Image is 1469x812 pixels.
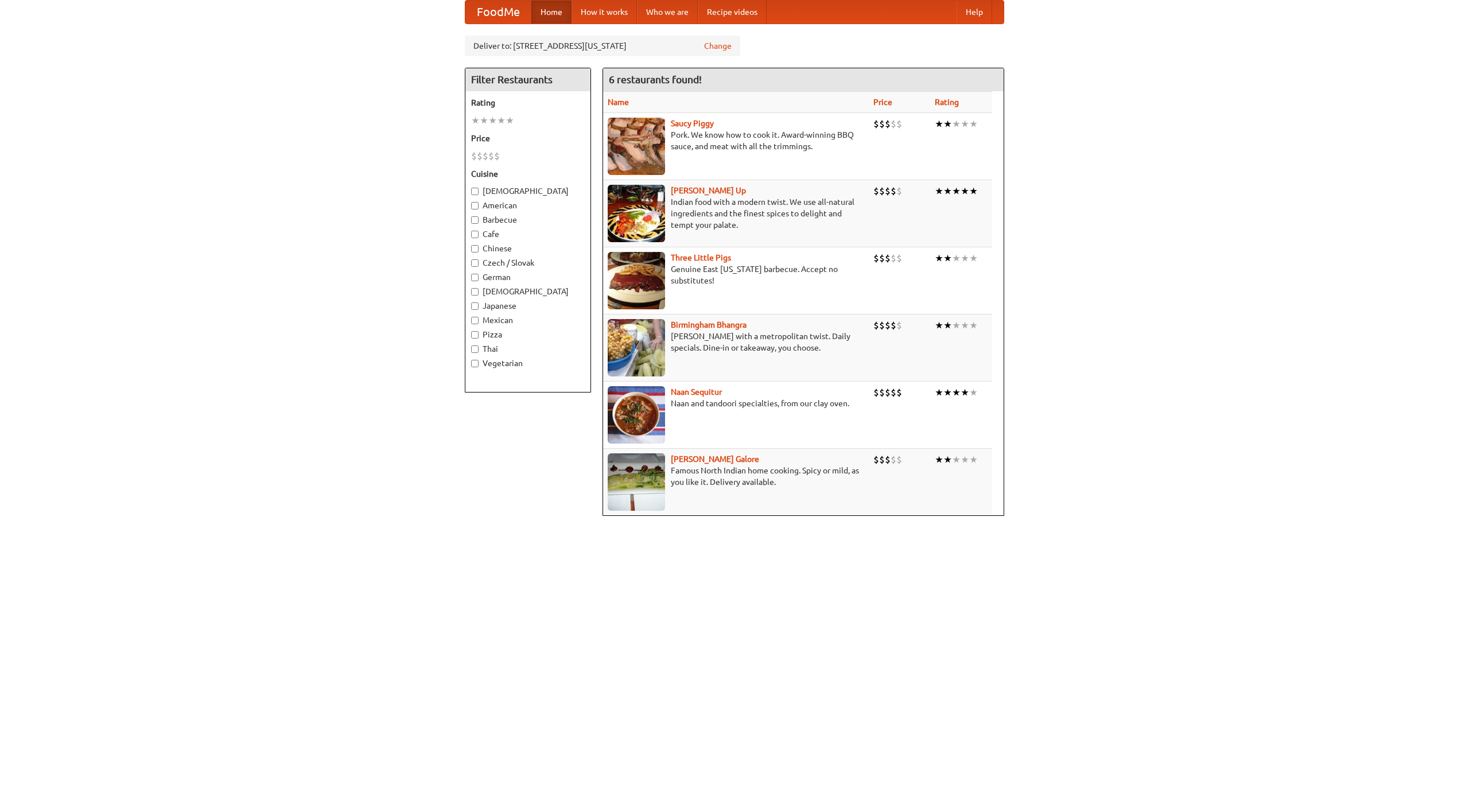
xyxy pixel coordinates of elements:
[873,185,879,197] li: $
[885,185,891,197] li: $
[885,252,891,265] li: $
[671,320,747,329] a: Birmingham Bhangra
[961,252,969,265] li: ★
[961,185,969,197] li: ★
[935,185,943,197] li: ★
[952,185,961,197] li: ★
[943,319,952,332] li: ★
[471,243,585,254] label: Chinese
[477,150,483,162] li: $
[480,114,488,127] li: ★
[969,319,978,332] li: ★
[952,118,961,130] li: ★
[671,119,714,128] a: Saucy Piggy
[935,98,959,107] a: Rating
[896,118,902,130] li: $
[471,231,479,238] input: Cafe
[471,300,585,312] label: Japanese
[957,1,992,24] a: Help
[952,319,961,332] li: ★
[935,252,943,265] li: ★
[969,386,978,399] li: ★
[943,252,952,265] li: ★
[952,252,961,265] li: ★
[471,150,477,162] li: $
[471,302,479,310] input: Japanese
[891,252,896,265] li: $
[896,319,902,332] li: $
[891,453,896,466] li: $
[969,185,978,197] li: ★
[879,453,885,466] li: $
[896,252,902,265] li: $
[471,200,585,211] label: American
[608,118,665,175] img: saucy.jpg
[608,465,864,488] p: Famous North Indian home cooking. Spicy or mild, as you like it. Delivery available.
[671,387,722,397] a: Naan Sequitur
[873,98,892,107] a: Price
[471,97,585,108] h5: Rating
[952,453,961,466] li: ★
[952,386,961,399] li: ★
[969,252,978,265] li: ★
[465,68,590,91] h4: Filter Restaurants
[471,288,479,296] input: [DEMOGRAPHIC_DATA]
[531,1,572,24] a: Home
[471,358,585,369] label: Vegetarian
[608,129,864,152] p: Pork. We know how to cook it. Award-winning BBQ sauce, and meat with all the trimmings.
[873,252,879,265] li: $
[961,386,969,399] li: ★
[471,286,585,297] label: [DEMOGRAPHIC_DATA]
[608,263,864,286] p: Genuine East [US_STATE] barbecue. Accept no substitutes!
[891,185,896,197] li: $
[471,274,479,281] input: German
[885,319,891,332] li: $
[961,319,969,332] li: ★
[494,150,500,162] li: $
[885,118,891,130] li: $
[465,1,531,24] a: FoodMe
[471,314,585,326] label: Mexican
[488,114,497,127] li: ★
[885,453,891,466] li: $
[471,245,479,252] input: Chinese
[608,252,665,309] img: littlepigs.jpg
[637,1,698,24] a: Who we are
[608,398,864,409] p: Naan and tandoori specialties, from our clay oven.
[608,185,665,242] img: curryup.jpg
[608,319,665,376] img: bhangra.jpg
[885,386,891,399] li: $
[935,319,943,332] li: ★
[879,118,885,130] li: $
[471,216,479,224] input: Barbecue
[471,202,479,209] input: American
[961,118,969,130] li: ★
[471,168,585,180] h5: Cuisine
[471,257,585,269] label: Czech / Slovak
[879,319,885,332] li: $
[943,386,952,399] li: ★
[572,1,637,24] a: How it works
[891,118,896,130] li: $
[671,253,731,262] b: Three Little Pigs
[879,386,885,399] li: $
[471,345,479,353] input: Thai
[471,271,585,283] label: German
[969,118,978,130] li: ★
[896,386,902,399] li: $
[879,252,885,265] li: $
[609,74,702,85] ng-pluralize: 6 restaurants found!
[896,453,902,466] li: $
[471,185,585,197] label: [DEMOGRAPHIC_DATA]
[471,259,479,267] input: Czech / Slovak
[608,196,864,231] p: Indian food with a modern twist. We use all-natural ingredients and the finest spices to delight ...
[935,453,943,466] li: ★
[471,329,585,340] label: Pizza
[879,185,885,197] li: $
[698,1,767,24] a: Recipe videos
[671,454,759,464] a: [PERSON_NAME] Galore
[497,114,506,127] li: ★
